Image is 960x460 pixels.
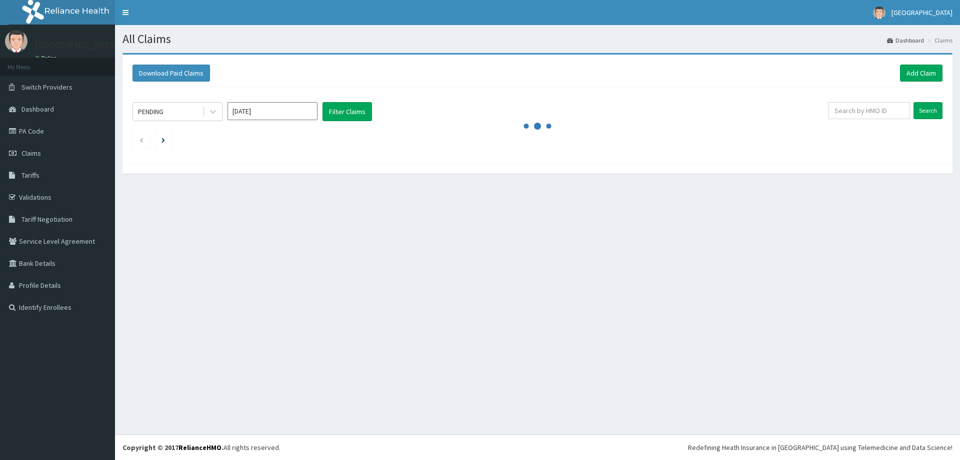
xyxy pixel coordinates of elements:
footer: All rights reserved. [115,434,960,460]
span: Tariffs [21,171,39,180]
span: Claims [21,149,41,158]
a: Add Claim [900,65,942,82]
input: Select Month and Year [227,102,317,120]
div: PENDING [138,107,163,117]
span: Switch Providers [21,83,72,92]
span: Tariff Negotiation [21,215,72,224]
button: Filter Claims [322,102,372,121]
a: Dashboard [887,36,924,45]
input: Search by HMO ID [828,102,910,119]
a: RelianceHMO [178,443,221,452]
svg: audio-loading [522,111,552,141]
a: Online [35,55,59,62]
p: [GEOGRAPHIC_DATA] [35,41,117,50]
strong: Copyright © 2017 . [122,443,223,452]
a: Previous page [139,135,143,144]
span: Dashboard [21,105,54,114]
span: [GEOGRAPHIC_DATA] [891,8,952,17]
div: Redefining Heath Insurance in [GEOGRAPHIC_DATA] using Telemedicine and Data Science! [688,442,952,452]
img: User Image [873,7,885,19]
li: Claims [925,36,952,45]
img: User Image [5,30,27,53]
input: Search [913,102,942,119]
h1: All Claims [122,33,952,46]
a: Next page [161,135,165,144]
button: Download Paid Claims [132,65,210,82]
